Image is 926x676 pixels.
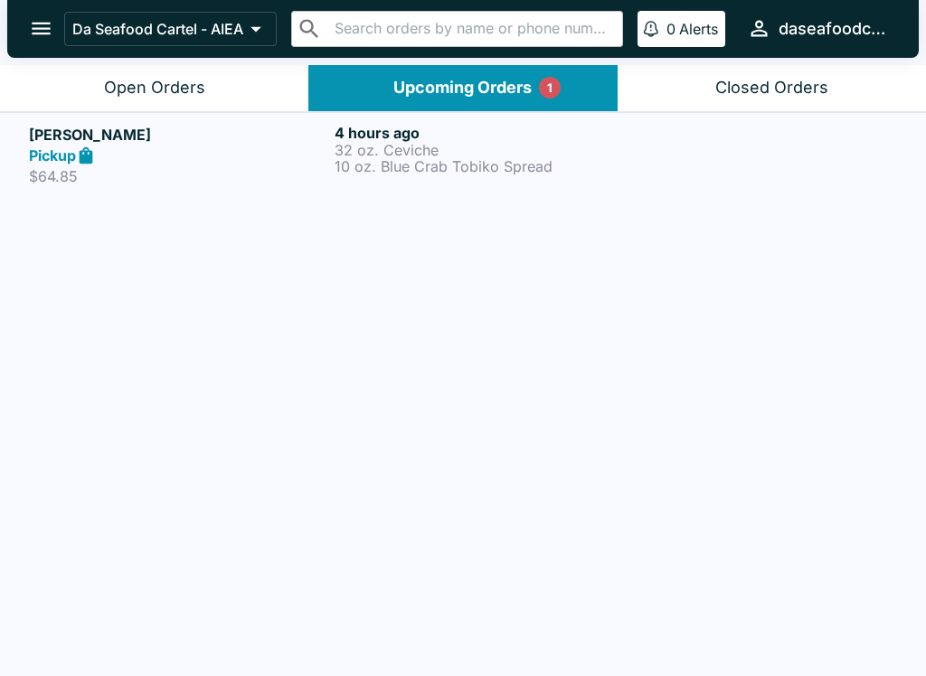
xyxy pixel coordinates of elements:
[740,9,897,48] button: daseafoodcartel
[29,124,327,146] h5: [PERSON_NAME]
[104,78,205,99] div: Open Orders
[335,158,633,174] p: 10 oz. Blue Crab Tobiko Spread
[72,20,243,38] p: Da Seafood Cartel - AIEA
[779,18,890,40] div: daseafoodcartel
[715,78,828,99] div: Closed Orders
[679,20,718,38] p: Alerts
[666,20,676,38] p: 0
[329,16,615,42] input: Search orders by name or phone number
[29,146,76,164] strong: Pickup
[547,79,553,97] p: 1
[18,5,64,52] button: open drawer
[335,124,633,142] h6: 4 hours ago
[335,142,633,158] p: 32 oz. Ceviche
[393,78,532,99] div: Upcoming Orders
[29,167,327,185] p: $64.85
[64,12,277,46] button: Da Seafood Cartel - AIEA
